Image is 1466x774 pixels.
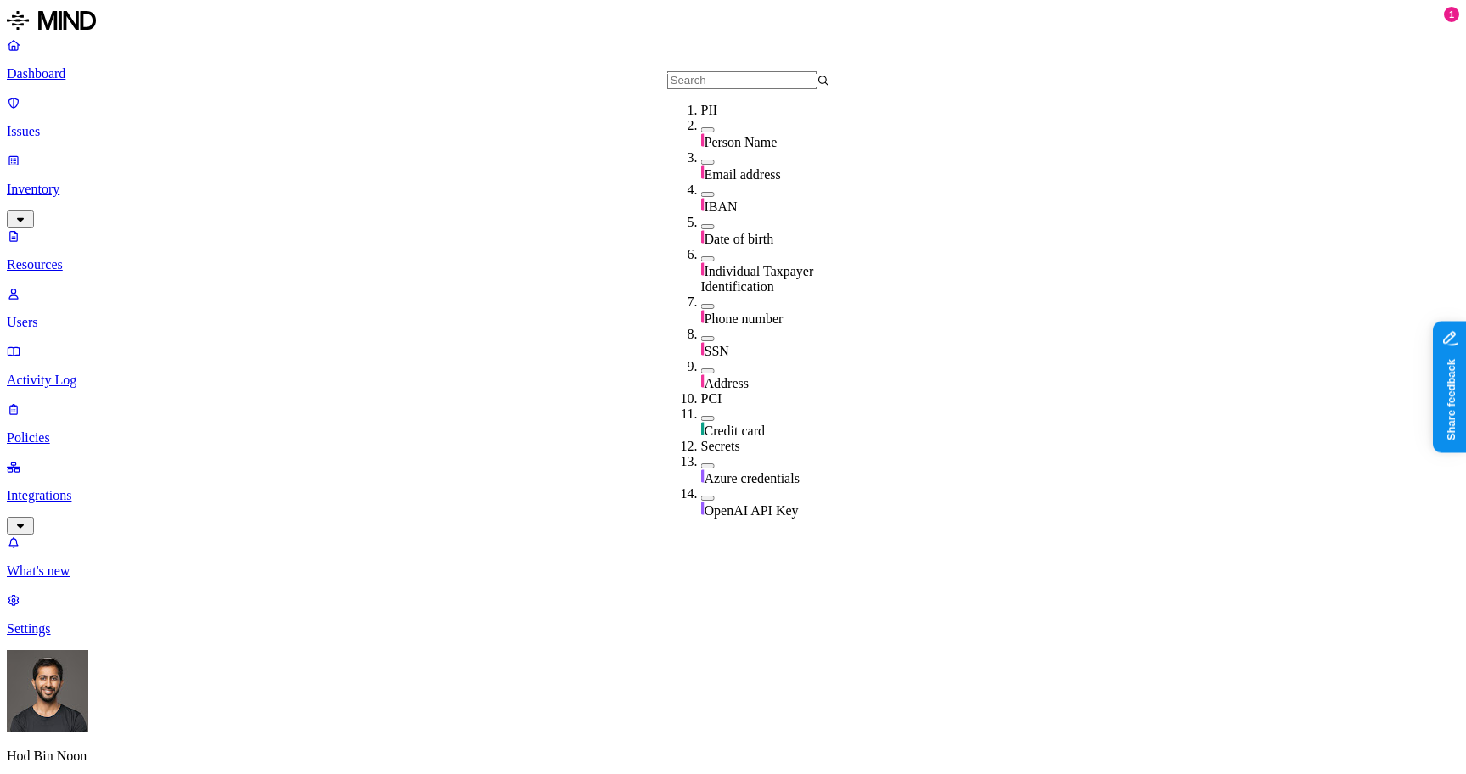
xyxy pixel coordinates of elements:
div: 1 [1444,7,1459,22]
div: PCI [701,391,864,407]
p: Settings [7,621,1459,637]
span: Email address [705,167,781,182]
a: Resources [7,228,1459,272]
p: Activity Log [7,373,1459,388]
a: Dashboard [7,37,1459,81]
div: PII [701,103,864,118]
span: Address [705,376,749,390]
img: secret-line.svg [701,502,705,515]
p: Users [7,315,1459,330]
p: Policies [7,430,1459,446]
a: Settings [7,592,1459,637]
span: Date of birth [705,232,774,246]
a: Activity Log [7,344,1459,388]
img: pci-line.svg [701,422,705,435]
span: OpenAI API Key [705,503,799,518]
img: pii-line.svg [701,230,705,244]
span: Azure credentials [705,471,800,485]
img: pii-line.svg [701,262,705,276]
a: Policies [7,401,1459,446]
a: What's new [7,535,1459,579]
p: Dashboard [7,66,1459,81]
span: Person Name [705,135,778,149]
input: Search [667,71,817,89]
p: Integrations [7,488,1459,503]
img: pii-line.svg [701,342,705,356]
a: MIND [7,7,1459,37]
a: Integrations [7,459,1459,532]
span: IBAN [705,199,738,214]
span: SSN [705,344,729,358]
img: pii-line.svg [701,310,705,323]
span: Individual Taxpayer Identification [701,264,814,294]
a: Users [7,286,1459,330]
div: Secrets [701,439,864,454]
img: pii-line.svg [701,374,705,388]
p: Inventory [7,182,1459,197]
p: What's new [7,564,1459,579]
a: Inventory [7,153,1459,226]
img: secret-line.svg [701,469,705,483]
img: pii-line.svg [701,133,705,147]
span: Credit card [705,423,766,438]
span: Phone number [705,311,784,326]
img: Hod Bin Noon [7,650,88,732]
img: MIND [7,7,96,34]
a: Issues [7,95,1459,139]
p: Resources [7,257,1459,272]
img: pii-line.svg [701,165,705,179]
p: Issues [7,124,1459,139]
img: pii-line.svg [701,198,705,211]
